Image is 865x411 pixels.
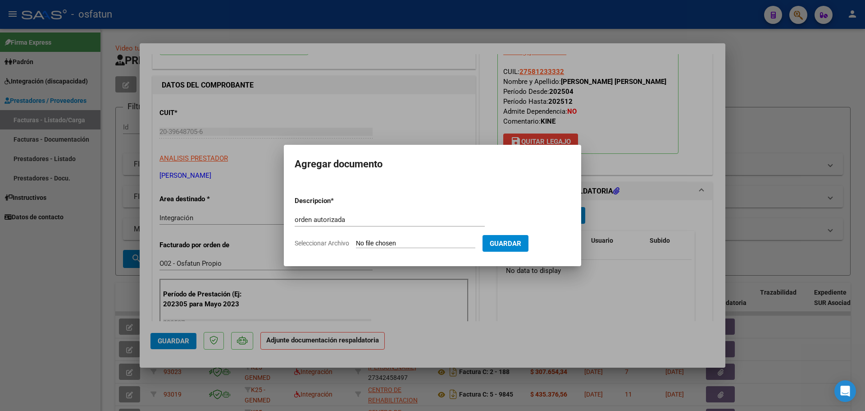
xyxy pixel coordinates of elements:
[295,196,378,206] p: Descripcion
[483,235,528,252] button: Guardar
[834,380,856,402] div: Open Intercom Messenger
[295,156,570,173] h2: Agregar documento
[490,240,521,248] span: Guardar
[295,240,349,247] span: Seleccionar Archivo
